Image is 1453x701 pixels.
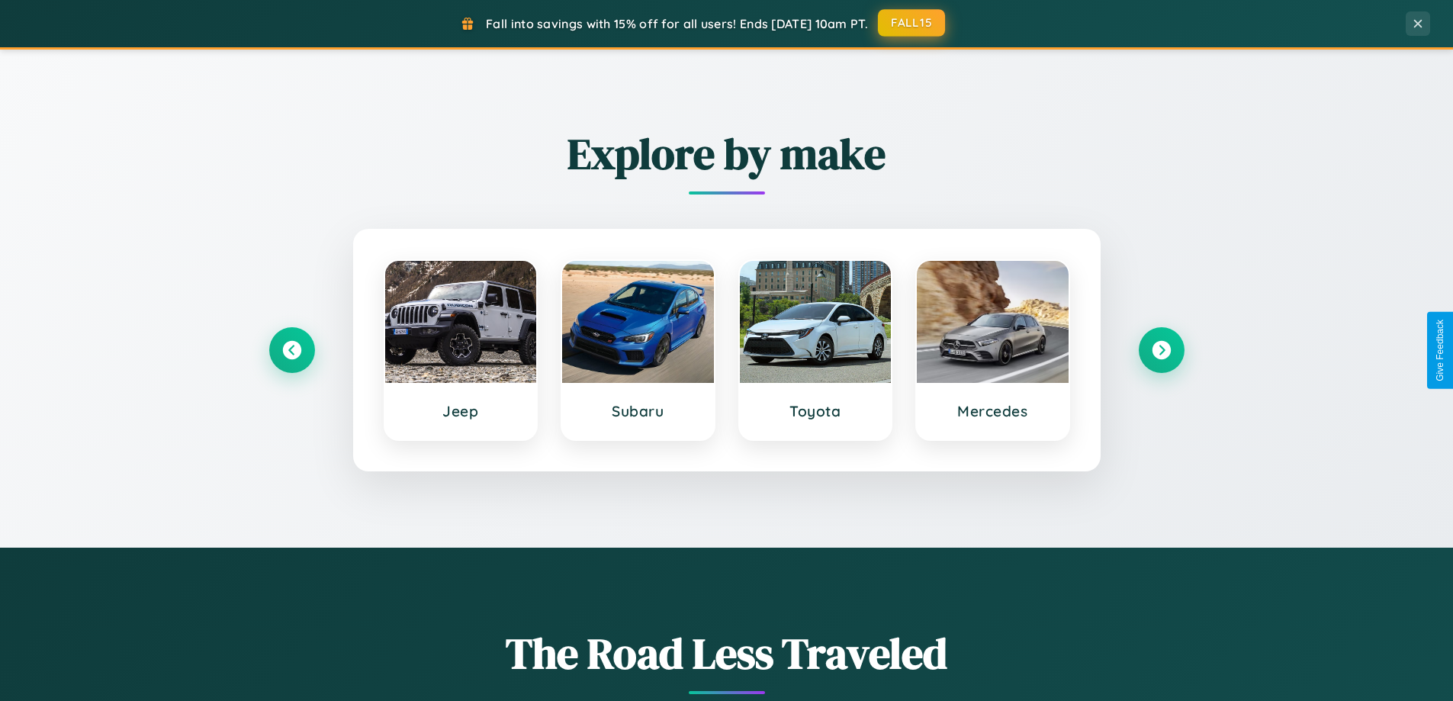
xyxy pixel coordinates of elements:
[1435,320,1445,381] div: Give Feedback
[878,9,945,37] button: FALL15
[486,16,868,31] span: Fall into savings with 15% off for all users! Ends [DATE] 10am PT.
[269,624,1185,683] h1: The Road Less Traveled
[932,402,1053,420] h3: Mercedes
[755,402,876,420] h3: Toyota
[400,402,522,420] h3: Jeep
[577,402,699,420] h3: Subaru
[269,124,1185,183] h2: Explore by make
